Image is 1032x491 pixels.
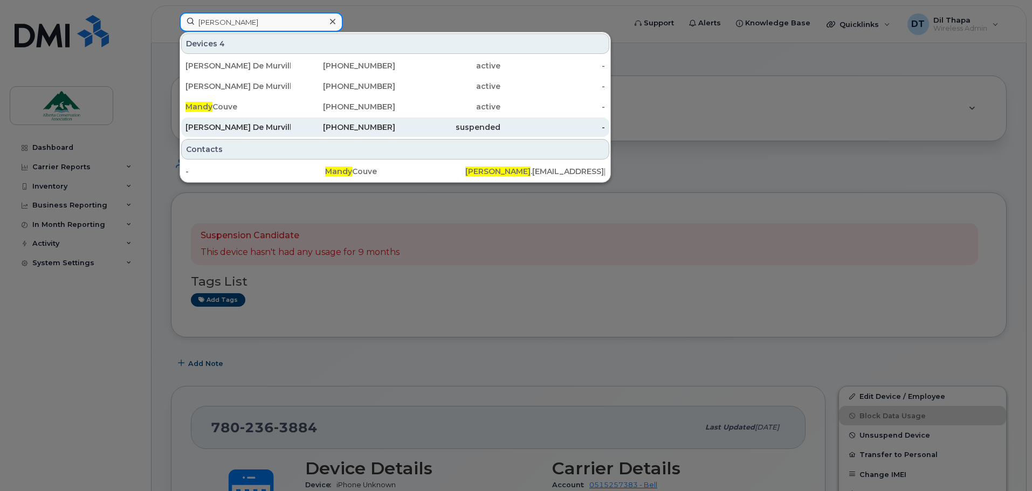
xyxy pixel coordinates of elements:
div: [PHONE_NUMBER] [291,81,396,92]
div: [PERSON_NAME] De Murville [185,122,291,133]
div: - [185,166,325,177]
a: [PERSON_NAME] De Murville[PHONE_NUMBER]active- [181,56,609,75]
div: suspended [395,122,500,133]
span: Mandy [325,167,352,176]
a: MandyCouve[PHONE_NUMBER]active- [181,97,609,116]
a: [PERSON_NAME] De Murville[PHONE_NUMBER]active- [181,77,609,96]
div: Couve [185,101,291,112]
span: Mandy [185,102,212,112]
div: - [500,60,606,71]
div: .[EMAIL_ADDRESS][DOMAIN_NAME] [465,166,605,177]
div: - [500,122,606,133]
div: [PERSON_NAME] De Murville [185,81,291,92]
div: [PHONE_NUMBER] [291,122,396,133]
span: 4 [219,38,225,49]
div: [PHONE_NUMBER] [291,60,396,71]
a: -MandyCouve[PERSON_NAME].[EMAIL_ADDRESS][DOMAIN_NAME] [181,162,609,181]
div: Contacts [181,139,609,160]
div: active [395,101,500,112]
div: Couve [325,166,465,177]
div: [PHONE_NUMBER] [291,101,396,112]
div: - [500,81,606,92]
a: [PERSON_NAME] De Murville[PHONE_NUMBER]suspended- [181,117,609,137]
div: Devices [181,33,609,54]
div: [PERSON_NAME] De Murville [185,60,291,71]
div: - [500,101,606,112]
div: active [395,81,500,92]
span: [PERSON_NAME] [465,167,531,176]
div: active [395,60,500,71]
